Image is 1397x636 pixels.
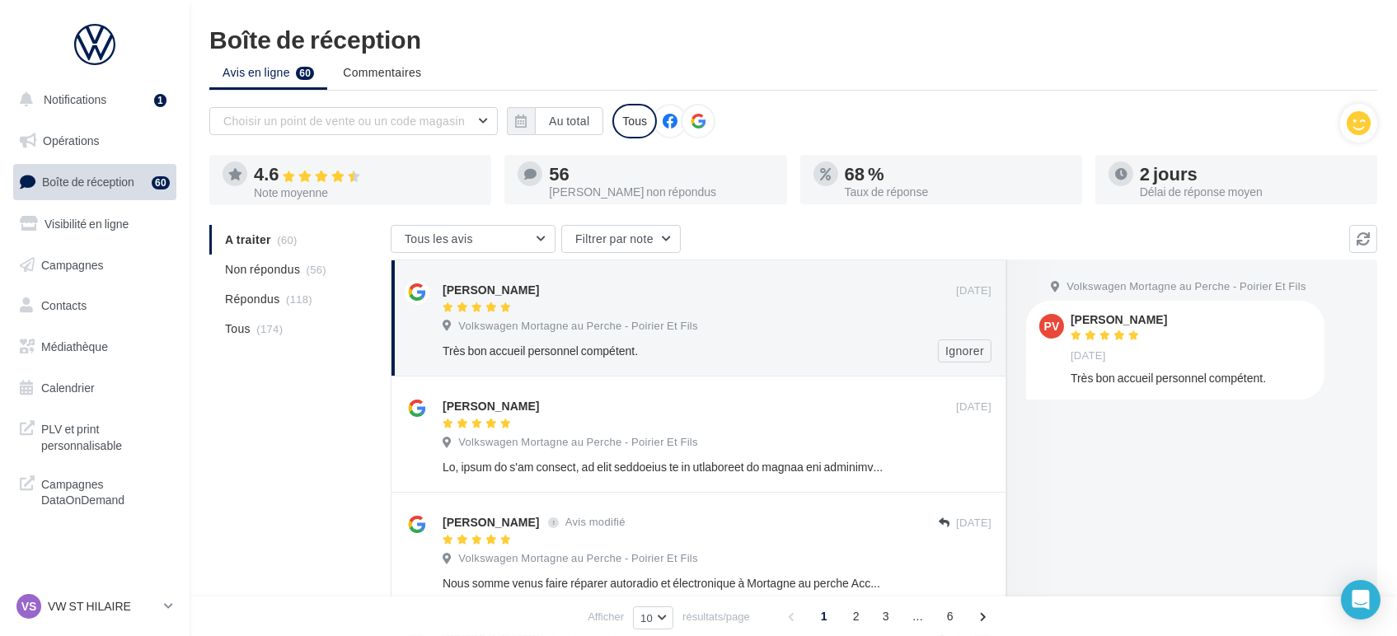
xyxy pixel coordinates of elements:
[225,291,280,307] span: Répondus
[152,176,170,189] div: 60
[41,257,104,271] span: Campagnes
[633,606,673,629] button: 10
[588,609,624,624] span: Afficher
[10,330,180,364] a: Médiathèque
[256,322,283,335] span: (174)
[1071,314,1167,325] div: [PERSON_NAME]
[535,107,603,135] button: Au total
[10,371,180,405] a: Calendrier
[549,186,773,198] div: [PERSON_NAME] non répondus
[223,114,465,128] span: Choisir un point de vente ou un code magasin
[443,282,539,298] div: [PERSON_NAME]
[343,64,421,81] span: Commentaires
[45,217,129,231] span: Visibilité en ligne
[843,603,870,629] span: 2
[10,124,180,158] a: Opérations
[307,263,326,276] span: (56)
[1071,348,1106,363] span: [DATE]
[458,551,698,566] span: Volkswagen Mortagne au Perche - Poirier Et Fils
[42,175,134,189] span: Boîte de réception
[41,339,108,353] span: Médiathèque
[443,343,884,359] div: Très bon accueil personnel compétent.
[443,575,884,592] div: Nous somme venus faire réparer autoradio et électronique à Mortagne au perche Accueil de [PERSON_...
[254,165,478,184] div: 4.6
[612,104,657,138] div: Tous
[48,598,157,615] p: VW ST HILAIRE
[443,514,539,531] div: [PERSON_NAME]
[507,107,603,135] button: Au total
[443,459,884,475] div: Lo, ipsum do s'am consect, ad elit seddoeius te in utlaboreet do magnaa eni adminimven qui nostru...
[561,225,681,253] button: Filtrer par note
[937,603,963,629] span: 6
[254,187,478,199] div: Note moyenne
[458,319,698,334] span: Volkswagen Mortagne au Perche - Poirier Et Fils
[41,298,87,312] span: Contacts
[10,248,180,283] a: Campagnes
[640,611,653,624] span: 10
[225,320,251,337] span: Tous
[10,288,180,323] a: Contacts
[41,473,170,508] span: Campagnes DataOnDemand
[41,418,170,453] span: PLV et print personnalisable
[10,207,180,241] a: Visibilité en ligne
[10,82,173,117] button: Notifications 1
[682,609,750,624] span: résultats/page
[956,516,991,531] span: [DATE]
[154,94,166,107] div: 1
[44,92,106,106] span: Notifications
[443,398,539,414] div: [PERSON_NAME]
[565,516,626,529] span: Avis modifié
[956,400,991,414] span: [DATE]
[1044,318,1060,334] span: PV
[21,598,37,615] span: VS
[10,164,180,199] a: Boîte de réception60
[1140,186,1364,198] div: Délai de réponse moyen
[845,186,1069,198] div: Taux de réponse
[13,591,176,622] a: VS VW ST HILAIRE
[41,381,95,395] span: Calendrier
[209,26,1377,51] div: Boîte de réception
[905,603,931,629] span: ...
[1071,370,1311,386] div: Très bon accueil personnel compétent.
[956,283,991,298] span: [DATE]
[43,133,99,147] span: Opérations
[1341,580,1381,620] div: Open Intercom Messenger
[286,292,312,306] span: (118)
[1067,279,1306,294] span: Volkswagen Mortagne au Perche - Poirier Et Fils
[811,603,837,629] span: 1
[845,165,1069,183] div: 68 %
[391,225,556,253] button: Tous les avis
[458,435,698,450] span: Volkswagen Mortagne au Perche - Poirier Et Fils
[549,165,773,183] div: 56
[209,107,498,135] button: Choisir un point de vente ou un code magasin
[225,261,300,278] span: Non répondus
[405,231,473,246] span: Tous les avis
[1140,165,1364,183] div: 2 jours
[873,603,899,629] span: 3
[10,411,180,460] a: PLV et print personnalisable
[10,466,180,515] a: Campagnes DataOnDemand
[938,339,991,362] button: Ignorer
